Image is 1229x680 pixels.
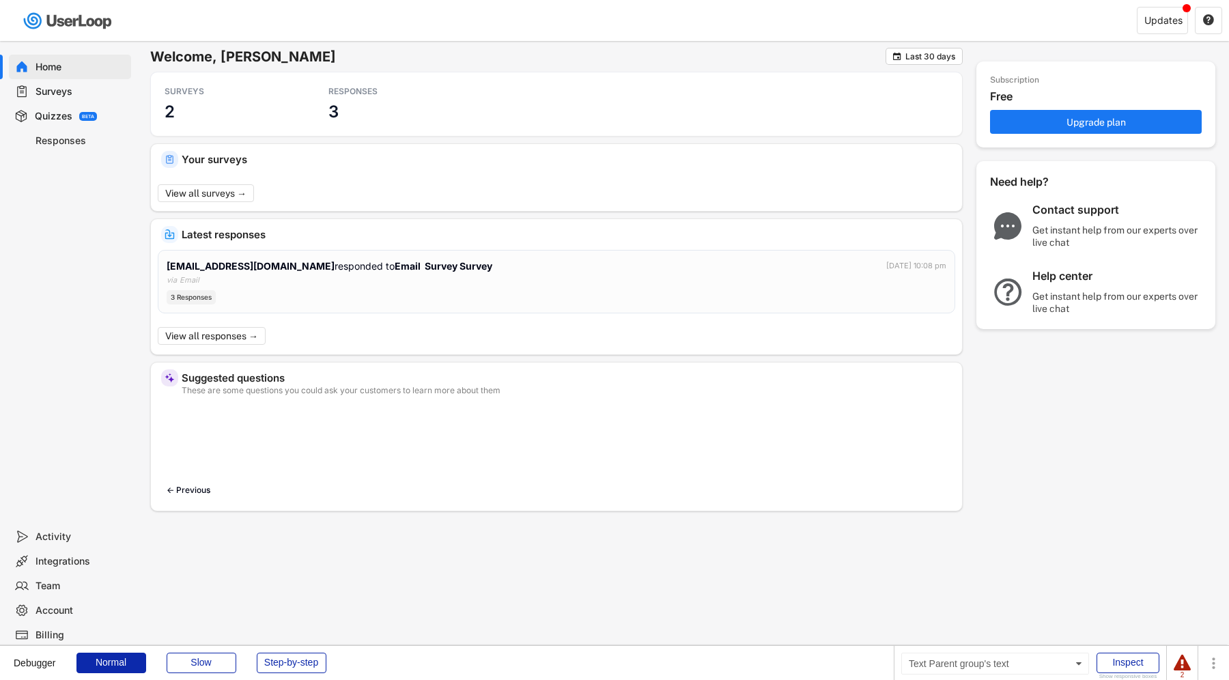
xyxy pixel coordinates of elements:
[990,279,1026,306] img: QuestionMarkInverseMajor.svg
[36,61,126,74] div: Home
[395,260,492,272] strong: Email Survey Survey
[1032,203,1203,217] div: Contact support
[1144,16,1183,25] div: Updates
[36,604,126,617] div: Account
[1203,14,1214,26] text: 
[36,85,126,98] div: Surveys
[1032,290,1203,315] div: Get instant help from our experts over live chat
[990,212,1026,240] img: ChatMajor.svg
[1097,653,1159,673] div: Inspect
[36,555,126,568] div: Integrations
[1032,224,1203,249] div: Get instant help from our experts over live chat
[158,327,266,345] button: View all responses →
[886,260,946,272] div: [DATE] 10:08 pm
[167,274,177,286] div: via
[167,260,335,272] strong: [EMAIL_ADDRESS][DOMAIN_NAME]
[76,653,146,673] div: Normal
[990,75,1039,86] div: Subscription
[328,86,451,97] div: RESPONSES
[892,51,902,61] button: 
[990,89,1209,104] div: Free
[165,101,175,122] h3: 2
[150,48,886,66] h6: Welcome, [PERSON_NAME]
[82,114,94,119] div: BETA
[165,373,175,383] img: MagicMajor%20%28Purple%29.svg
[180,274,199,286] div: Email
[35,110,72,123] div: Quizzes
[328,101,339,122] h3: 3
[167,653,236,673] div: Slow
[36,629,126,642] div: Billing
[901,653,1089,675] div: Text Parent group's text
[165,86,287,97] div: SURVEYS
[182,229,952,240] div: Latest responses
[165,229,175,240] img: IncomingMajor.svg
[990,175,1086,189] div: Need help?
[158,184,254,202] button: View all surveys →
[167,290,216,304] div: 3 Responses
[1202,14,1215,27] button: 
[167,259,492,273] div: responded to
[182,373,952,383] div: Suggested questions
[1097,674,1159,679] div: Show responsive boxes
[36,134,126,147] div: Responses
[905,53,955,61] div: Last 30 days
[1032,269,1203,283] div: Help center
[14,646,56,668] div: Debugger
[1174,672,1191,679] div: 2
[36,530,126,543] div: Activity
[182,154,952,165] div: Your surveys
[161,480,216,500] button: ← Previous
[182,386,952,395] div: These are some questions you could ask your customers to learn more about them
[257,653,326,673] div: Step-by-step
[893,51,901,61] text: 
[990,110,1202,134] button: Upgrade plan
[20,7,117,35] img: userloop-logo-01.svg
[36,580,126,593] div: Team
